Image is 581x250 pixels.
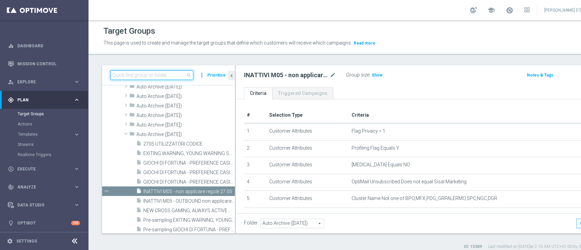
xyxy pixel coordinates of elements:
i: chevron_left [228,72,235,79]
span: Auto Archive (2024-11-19) [136,84,235,90]
button: track_changes Analyze keyboard_arrow_right [7,184,80,190]
h2: INATTIVI M05 - non applicare regole 27.05 [244,71,328,79]
i: folder [129,131,135,139]
i: insert_drive_file [136,140,142,148]
button: Prioritize [206,71,227,80]
td: 4 [244,174,267,191]
span: Execute [17,167,74,171]
button: Mission Control [7,61,80,67]
i: track_changes [8,184,14,190]
div: Actions [18,119,88,129]
span: Analyze [17,185,74,189]
div: equalizer Dashboard [7,43,80,49]
div: Mission Control [8,55,80,73]
a: Dashboard [17,37,80,55]
div: Data Studio [8,202,74,208]
i: keyboard_arrow_right [74,184,80,190]
div: Streams [18,139,88,150]
th: Selection Type [267,107,349,123]
i: keyboard_arrow_right [74,166,80,172]
span: GIOCHI DI FORTUNA - PREFERENCE CASINO - LOW OTHERS (GGR M05) - STABLE 28.05 [143,160,235,166]
span: Flag Privacy = 1 [352,128,385,134]
a: Streams [18,142,71,147]
label: : [369,72,370,78]
span: INATTIVI M05 - non applicare regole 27.05 [143,189,235,195]
i: keyboard_arrow_right [74,97,80,103]
div: Templates [18,132,74,136]
i: lightbulb [8,220,14,226]
span: Plan [17,98,74,102]
button: play_circle_outline Execute keyboard_arrow_right [7,166,80,172]
span: Auto Archive (2024-11-20) [136,94,235,99]
span: school [487,6,495,14]
div: Dashboard [8,37,80,55]
label: Folder [244,220,258,226]
span: Show [372,73,383,78]
input: Quick find group or folder [110,70,193,80]
i: gps_fixed [8,97,14,103]
i: insert_drive_file [136,226,142,234]
i: more_vert [198,70,205,80]
div: Realtime Triggers [18,150,88,160]
i: insert_drive_file [136,188,142,196]
a: Realtime Triggers [18,152,71,157]
td: 1 [244,123,267,140]
span: Auto Archive (2024-11-23) [136,122,235,128]
span: EXITING WARNING, YOUNG WARNING SP&gt;700 27.05 [143,151,235,156]
i: insert_drive_file [136,169,142,177]
i: keyboard_arrow_right [74,202,80,208]
span: Data Studio [17,203,74,207]
div: Target Groups [18,109,88,119]
i: insert_drive_file [136,150,142,158]
th: # [244,107,267,123]
td: Customer Attributes [267,140,349,157]
i: settings [7,238,13,244]
span: This page is used to create and manage the target groups that define which customers will receive... [103,40,352,46]
i: insert_drive_file [136,198,142,205]
div: Explore [8,79,74,85]
button: gps_fixed Plan keyboard_arrow_right [7,97,80,103]
span: search [186,72,192,78]
button: Templates keyboard_arrow_right [18,132,80,137]
i: insert_drive_file [136,160,142,167]
span: Pre-sampling EXITING WARNING, YOUNG WARNING SP&gt;700 27.05 [143,217,235,223]
a: Settings [16,239,37,243]
span: OptiMail Unsubscribed Does not equal Sisal Marketing [352,179,467,185]
td: Customer Attributes [267,207,349,224]
i: folder [129,83,135,91]
span: Account Status One of Conto attivo,Conto bloccato [352,213,462,218]
span: Auto Archive (2024-11-22) [136,113,235,118]
a: Triggered Campaigns [272,87,333,99]
td: Customer Attributes [267,174,349,191]
button: person_search Explore keyboard_arrow_right [7,79,80,85]
a: Criteria [244,87,272,99]
div: Templates [18,129,88,139]
i: person_search [8,79,14,85]
div: Execute [8,166,74,172]
div: Optibot [8,214,80,232]
span: Criteria [352,112,369,118]
span: 2705 UTILIZZATORI CODICE [143,141,235,147]
a: Mission Control [17,55,80,73]
i: insert_drive_file [136,217,142,224]
td: Customer Attributes [267,123,349,140]
span: GIOCHI DI FORTUNA - PREFERENCE CASINO - MEDIUM 501/3.000 (GGR M05) - STABLE 28.05 [143,170,235,176]
span: [MEDICAL_DATA] Equals NO [352,162,410,168]
button: chevron_left [228,71,235,80]
div: Data Studio keyboard_arrow_right [7,202,80,208]
i: folder [129,102,135,110]
td: 3 [244,157,267,174]
a: Target Groups [18,111,71,117]
div: Plan [8,97,74,103]
i: keyboard_arrow_right [74,79,80,85]
span: Cluster Name Not one of BPO,MFX,PDG_GRPALERMO,SPC,NGC,DGR [352,196,497,201]
span: Templates [18,132,67,136]
div: +10 [71,221,80,225]
h1: Target Groups [103,26,155,36]
td: 6 [244,207,267,224]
